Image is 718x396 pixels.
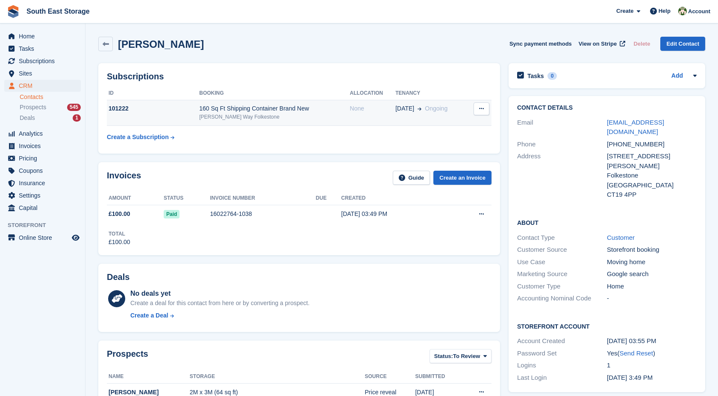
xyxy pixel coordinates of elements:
a: Create an Invoice [433,171,491,185]
span: Settings [19,189,70,201]
div: [PERSON_NAME] Way Folkestone [199,113,350,121]
div: [PHONE_NUMBER] [607,140,697,149]
a: menu [4,55,81,67]
div: 1 [607,361,697,370]
div: Phone [517,140,607,149]
span: Create [616,7,633,15]
div: Logins [517,361,607,370]
div: No deals yet [130,288,309,299]
th: Invoice number [210,192,316,205]
a: menu [4,140,81,152]
div: Account Created [517,336,607,346]
div: £100.00 [109,238,130,247]
h2: Contact Details [517,105,697,111]
a: Guide [393,171,430,185]
th: Source [365,370,415,384]
div: None [350,104,396,113]
div: [DATE] 03:55 PM [607,336,697,346]
th: Status [164,192,210,205]
div: Address [517,151,607,200]
div: 0 [547,72,557,80]
span: Paid [164,210,179,218]
div: Last Login [517,373,607,383]
th: Storage [190,370,365,384]
div: CT19 4PP [607,190,697,200]
a: Edit Contact [660,37,705,51]
a: menu [4,202,81,214]
div: [DATE] 03:49 PM [341,210,449,218]
th: Amount [107,192,164,205]
button: Status: To Review [430,349,491,363]
th: Created [341,192,449,205]
div: Customer Type [517,282,607,291]
div: Create a Subscription [107,133,169,142]
img: stora-icon-8386f47178a22dfd0bd8f6a31ec36ba5ce8667c1dd55bd0f319d3a0aa187defe.svg [7,5,20,18]
span: Home [19,30,70,42]
div: - [607,294,697,303]
a: menu [4,165,81,177]
span: Analytics [19,128,70,140]
a: [EMAIL_ADDRESS][DOMAIN_NAME] [607,119,664,136]
span: CRM [19,80,70,92]
time: 2025-08-12 14:49:52 UTC [607,374,653,381]
span: Ongoing [425,105,447,112]
h2: Invoices [107,171,141,185]
a: View on Stripe [575,37,627,51]
div: Storefront booking [607,245,697,255]
th: Tenancy [395,87,467,100]
div: Moving home [607,257,697,267]
button: Delete [630,37,653,51]
span: Coupons [19,165,70,177]
h2: [PERSON_NAME] [118,38,204,50]
span: Sites [19,67,70,79]
span: Online Store [19,232,70,244]
span: Insurance [19,177,70,189]
div: Total [109,230,130,238]
a: menu [4,232,81,244]
th: Name [107,370,190,384]
span: Prospects [20,103,46,111]
span: £100.00 [109,210,130,218]
span: Capital [19,202,70,214]
a: South East Storage [23,4,93,18]
span: Storefront [8,221,85,230]
div: Email [517,118,607,137]
h2: Subscriptions [107,72,491,82]
a: Deals 1 [20,114,81,122]
div: 160 Sq Ft Shipping Container Brand New [199,104,350,113]
div: 16022764-1038 [210,210,316,218]
span: Help [659,7,671,15]
div: Yes [607,349,697,358]
span: Account [688,7,710,16]
div: Accounting Nominal Code [517,294,607,303]
span: To Review [453,352,480,361]
span: Tasks [19,43,70,55]
th: ID [107,87,199,100]
th: Due [316,192,341,205]
div: 545 [67,104,81,111]
div: Password Set [517,349,607,358]
span: Invoices [19,140,70,152]
th: Allocation [350,87,396,100]
div: Create a Deal [130,311,168,320]
span: View on Stripe [579,40,617,48]
div: Use Case [517,257,607,267]
a: menu [4,152,81,164]
a: menu [4,189,81,201]
a: Preview store [71,233,81,243]
a: Send Reset [619,349,653,357]
span: Status: [434,352,453,361]
span: Deals [20,114,35,122]
span: Subscriptions [19,55,70,67]
div: Marketing Source [517,269,607,279]
span: [DATE] [395,104,414,113]
a: menu [4,80,81,92]
div: Google search [607,269,697,279]
a: menu [4,128,81,140]
span: ( ) [617,349,655,357]
a: menu [4,30,81,42]
div: Customer Source [517,245,607,255]
div: Create a deal for this contact from here or by converting a prospect. [130,299,309,308]
img: Anna Paskhin [678,7,687,15]
span: Pricing [19,152,70,164]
